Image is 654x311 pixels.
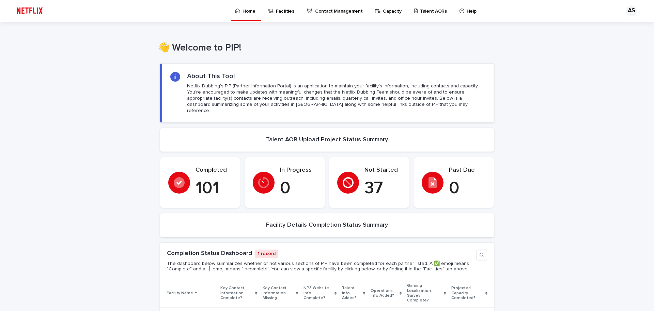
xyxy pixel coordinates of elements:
[266,222,388,229] h2: Facility Details Completion Status Summary
[364,167,401,174] p: Not Started
[167,289,193,297] p: Facility Name
[342,284,361,302] p: Talent Info Added?
[407,282,442,305] p: Gaming Localization Survey Complete?
[14,4,46,18] img: ifQbXi3ZQGMSEF7WDB7W
[220,284,253,302] p: Key Contact Information Complete?
[364,178,401,199] p: 37
[263,284,294,302] p: Key Contact Information Missing
[371,287,398,300] p: Operations Info Added?
[255,250,278,258] p: 1 record
[187,72,235,80] h2: About This Tool
[266,136,388,144] h2: Talent AOR Upload Project Status Summary
[187,83,485,114] p: Netflix Dubbing's PIP (Partner Information Portal) is an application to maintain your facility's ...
[303,284,333,302] p: NP3 Website Info Complete?
[196,178,232,199] p: 101
[449,167,486,174] p: Past Due
[451,284,483,302] p: Projected Capacity Completed?
[280,178,317,199] p: 0
[167,250,252,256] a: Completion Status Dashboard
[626,5,637,16] div: AS
[280,167,317,174] p: In Progress
[167,261,473,272] p: The dashboard below summarizes whether or not various sections of PIP have been completed for eac...
[196,167,232,174] p: Completed
[449,178,486,199] p: 0
[158,42,492,54] h1: 👋 Welcome to PIP!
